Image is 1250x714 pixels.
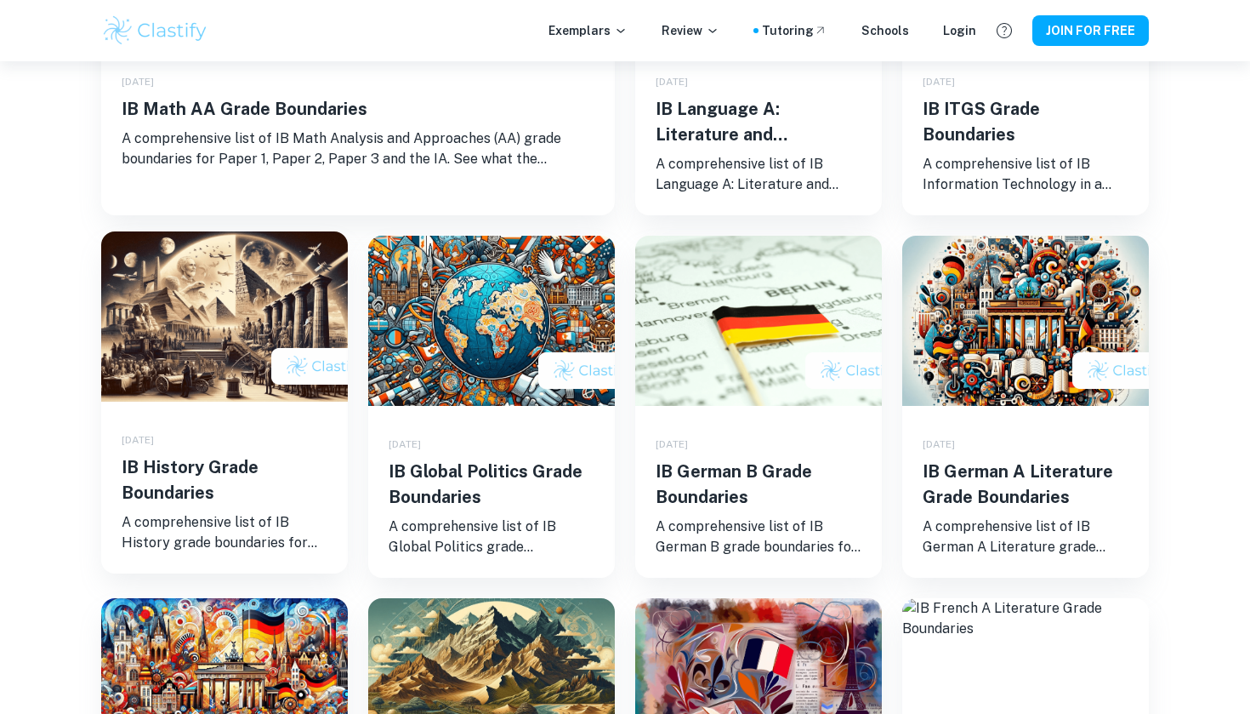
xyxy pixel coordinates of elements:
[990,16,1019,45] button: Help and Feedback
[943,21,976,40] a: Login
[389,517,594,557] p: A comprehensive list of IB Global Politics grade boundaries for Paper 1, Paper 2, Paper 3 and the...
[122,74,594,89] div: [DATE]
[122,129,594,169] p: A comprehensive list of IB Math Analysis and Approaches (AA) grade boundaries for Paper 1, Paper ...
[923,154,1128,195] p: A comprehensive list of IB Information Technology in a Global Society (ITGS) grade boundaries for...
[656,517,861,557] p: A comprehensive list of IB German B grade boundaries for Paper 1, Paper 2, and the Individual Ora...
[861,21,909,40] a: Schools
[762,21,827,40] a: Tutoring
[656,437,861,452] div: [DATE]
[1032,15,1149,46] button: JOIN FOR FREE
[902,236,1149,578] a: IB German A Literature Grade Boundaries[DATE]IB German A Literature Grade BoundariesA comprehensi...
[656,154,861,195] p: A comprehensive list of IB Language A: Literature and Performance grade boundaries for Paper 1, t...
[548,21,628,40] p: Exemplars
[122,454,327,506] h5: IB History Grade Boundaries
[923,459,1128,510] h5: IB German A Literature Grade Boundaries
[122,96,594,122] h5: IB Math AA Grade Boundaries
[662,21,719,40] p: Review
[902,236,1149,406] img: IB German A Literature Grade Boundaries
[101,236,348,578] a: IB History Grade Boundaries [DATE]IB History Grade BoundariesA comprehensive list of IB History g...
[122,432,327,448] div: [DATE]
[923,517,1128,557] p: A comprehensive list of IB German A Literature grade boundaries for Paper 1, Paper 2, Individual ...
[101,231,348,402] img: IB History Grade Boundaries
[923,437,1128,452] div: [DATE]
[656,74,861,89] div: [DATE]
[923,74,1128,89] div: [DATE]
[923,96,1128,147] h5: IB ITGS Grade Boundaries
[122,512,327,553] p: A comprehensive list of IB History grade boundaries for Paper 1, Paper 2, Paper 3 and the IA. See...
[368,236,615,578] a: IB Global Politics Grade Boundaries[DATE]IB Global Politics Grade BoundariesA comprehensive list ...
[389,459,594,510] h5: IB Global Politics Grade Boundaries
[389,437,594,452] div: [DATE]
[101,14,209,48] img: Clastify logo
[635,236,882,406] img: IB German B Grade Boundaries
[368,236,615,406] img: IB Global Politics Grade Boundaries
[656,96,861,147] h5: IB Language A: Literature and Performance Grade Boundaries
[656,459,861,510] h5: IB German B Grade Boundaries
[635,236,882,578] a: IB German B Grade Boundaries[DATE]IB German B Grade BoundariesA comprehensive list of IB German B...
